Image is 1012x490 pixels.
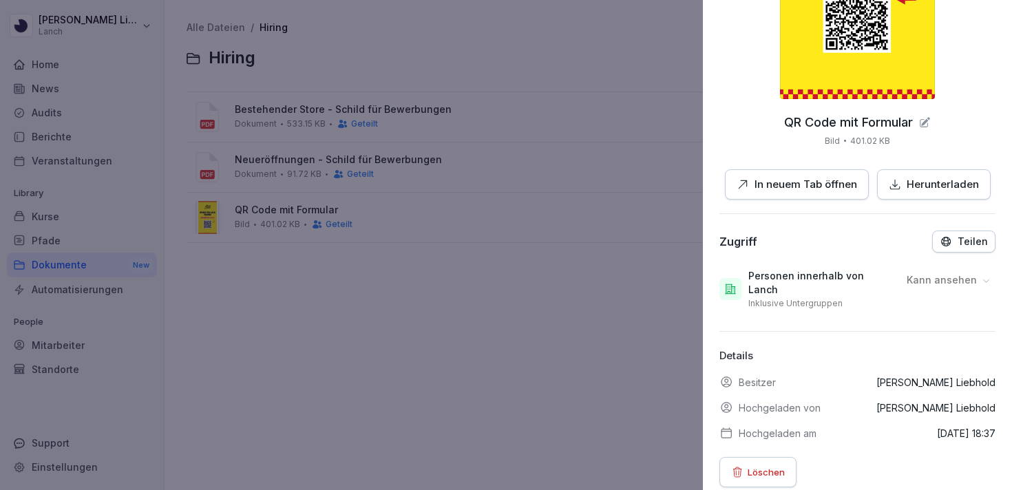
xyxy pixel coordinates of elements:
p: Besitzer [739,375,776,390]
p: Löschen [748,465,785,480]
p: Details [719,348,995,364]
p: Bild [825,135,840,147]
div: Zugriff [719,235,757,248]
p: QR Code mit Formular [784,116,913,129]
p: Hochgeladen von [739,401,821,415]
p: Kann ansehen [907,273,977,287]
p: Inklusive Untergruppen [748,298,843,309]
p: [DATE] 18:37 [937,426,995,440]
button: Herunterladen [877,169,991,200]
button: Löschen [719,457,797,487]
p: Teilen [958,236,988,247]
button: In neuem Tab öffnen [725,169,869,200]
p: 401.02 KB [850,135,890,147]
p: Personen innerhalb von Lanch [748,269,896,297]
p: Herunterladen [907,177,979,193]
p: Hochgeladen am [739,426,816,440]
button: Teilen [932,231,995,253]
p: [PERSON_NAME] Liebhold [876,375,995,390]
p: [PERSON_NAME] Liebhold [876,401,995,415]
p: In neuem Tab öffnen [755,177,857,193]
